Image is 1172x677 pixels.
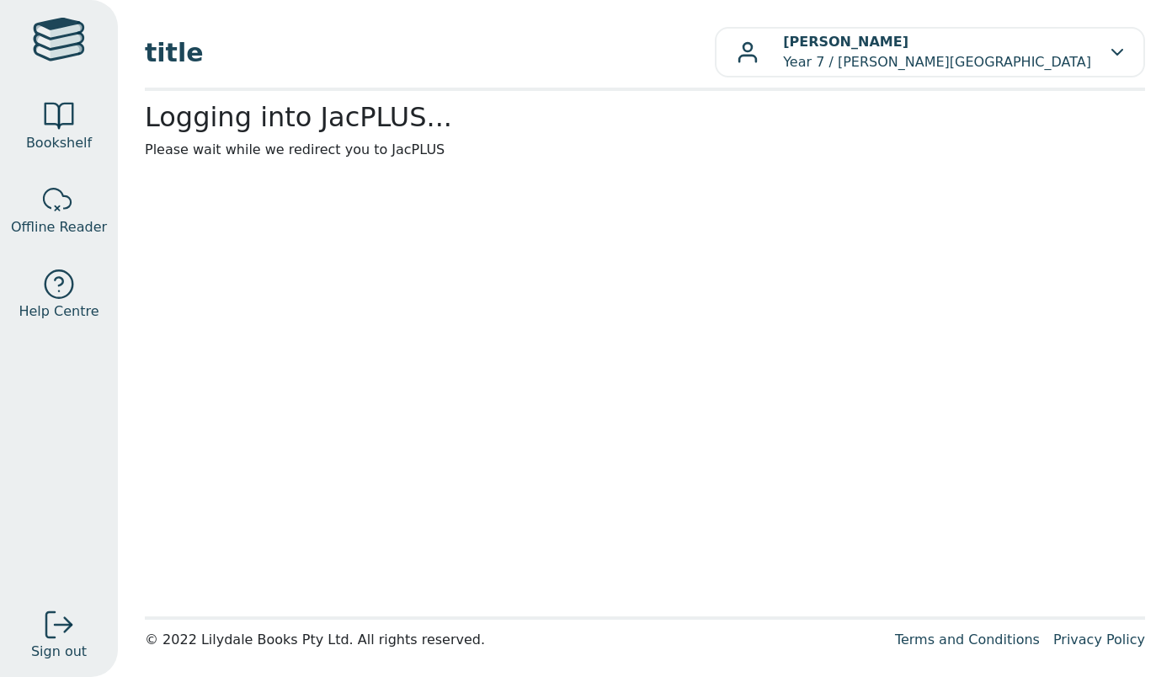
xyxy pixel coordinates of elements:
[145,101,1145,133] h2: Logging into JacPLUS...
[145,140,1145,160] p: Please wait while we redirect you to JacPLUS
[145,34,715,72] span: title
[26,133,92,153] span: Bookshelf
[1053,632,1145,648] a: Privacy Policy
[715,27,1145,77] button: [PERSON_NAME]Year 7 / [PERSON_NAME][GEOGRAPHIC_DATA]
[145,630,882,650] div: © 2022 Lilydale Books Pty Ltd. All rights reserved.
[895,632,1040,648] a: Terms and Conditions
[31,642,87,662] span: Sign out
[19,301,99,322] span: Help Centre
[783,32,1091,72] p: Year 7 / [PERSON_NAME][GEOGRAPHIC_DATA]
[783,34,908,50] b: [PERSON_NAME]
[11,217,107,237] span: Offline Reader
